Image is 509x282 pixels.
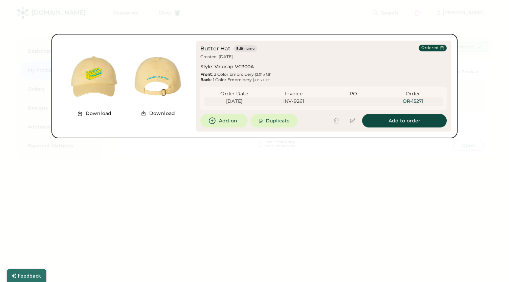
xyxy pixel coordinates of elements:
[200,72,212,77] strong: Front
[200,45,231,53] div: Butter Hat
[383,98,443,105] div: OR-15271
[421,45,439,51] div: Ordered
[200,72,271,83] div: : 2 Color Embroidery | : 1 Color Embroidery |
[234,45,258,52] button: Edit name
[62,45,126,108] img: generate-image
[324,91,383,97] div: PO
[200,64,254,70] div: Style: Valucap VC300A
[346,114,359,127] button: This item is used in an order and cannot be edited. You can "Duplicate" the product instead.
[204,98,264,105] div: [DATE]
[330,114,343,127] button: This item is used in an order and cannot be deleted. You can "Hide product" instead.
[250,114,298,127] button: Duplicate
[256,72,271,77] font: 2.3" x 1.8"
[200,54,234,60] div: Created: [DATE]
[440,46,444,50] button: Last Order Date:
[204,91,264,97] div: Order Date
[362,114,447,127] button: Add to order
[383,91,443,97] div: Order
[200,114,248,127] button: Add-on
[477,252,506,281] iframe: Front Chat
[136,108,179,118] button: Download
[73,108,115,118] button: Download
[200,77,211,82] strong: Back
[264,91,324,97] div: Invoice
[264,98,324,105] div: INV-9261
[254,78,270,82] font: 3.1" x 0.6"
[126,45,190,108] img: generate-image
